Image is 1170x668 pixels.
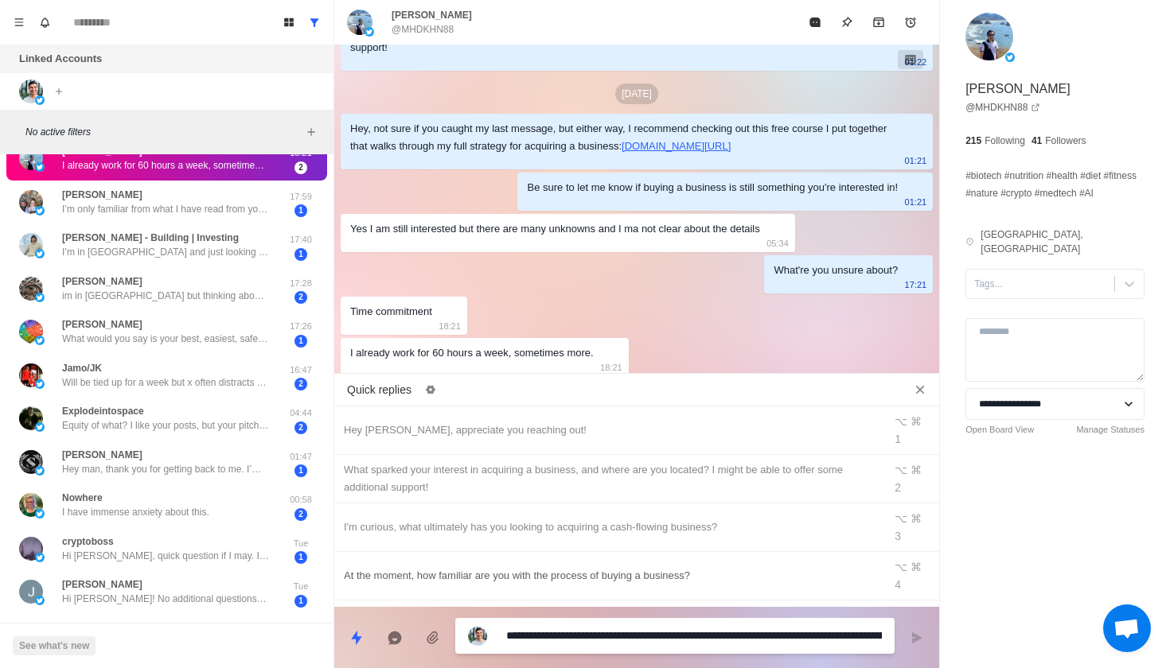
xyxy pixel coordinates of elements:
a: [DOMAIN_NAME][URL] [622,140,731,152]
p: [GEOGRAPHIC_DATA], [GEOGRAPHIC_DATA] [981,227,1145,256]
p: 17:59 [281,190,321,204]
img: picture [35,249,45,258]
img: picture [35,466,45,476]
p: @MHDKHN88 [392,22,454,37]
span: 1 [294,204,307,217]
p: 00:58 [281,493,321,507]
p: 05:34 [766,235,789,252]
div: What're you unsure about? [774,262,898,279]
img: picture [35,553,45,562]
button: Add filters [302,122,321,142]
p: Hi [PERSON_NAME]! No additional questions at this point. I did sign up for your website that show... [62,592,269,606]
p: I’m in [GEOGRAPHIC_DATA] and just looking into it as a possibility Tried to start my own thing in... [62,245,269,259]
button: Quick replies [341,622,372,654]
div: Open chat [1103,604,1151,652]
button: Add reminder [895,6,926,38]
img: picture [35,95,45,105]
p: 18:21 [600,359,622,376]
p: 41 [1032,134,1042,148]
img: picture [19,320,43,344]
img: picture [1005,52,1015,62]
button: Board View [276,10,302,35]
img: picture [468,627,487,646]
p: No active filters [25,125,302,139]
p: 215 [965,134,981,148]
p: [PERSON_NAME] [62,188,142,202]
img: picture [347,10,372,35]
p: [PERSON_NAME] [62,274,142,289]
p: 01:21 [905,152,927,169]
p: Explodeintospace [62,404,144,418]
button: Show all conversations [302,10,327,35]
img: picture [35,336,45,345]
p: [PERSON_NAME] [62,621,142,635]
p: #biotech #nutrition #health #diet #fitness #nature #crypto #medtech #AI [965,167,1145,202]
img: picture [35,293,45,302]
div: ⌥ ⌘ 2 [895,461,930,496]
p: Tue [281,580,321,593]
p: [PERSON_NAME] [62,448,142,462]
span: 1 [294,248,307,261]
img: picture [35,379,45,389]
p: I have immense anxiety about this. [62,505,209,519]
p: I’m only familiar from what I have read from your posts! [62,202,269,216]
div: I'm curious, what ultimately has you looking to acquiring a cash-flowing business? [344,518,874,536]
img: picture [19,537,43,561]
img: picture [19,80,43,103]
div: At the moment, how familiar are you with the process of buying a business? [344,567,874,584]
img: picture [19,190,43,214]
p: im in [GEOGRAPHIC_DATA] but thinking about relocting to [GEOGRAPHIC_DATA] [62,289,269,303]
img: picture [35,596,45,605]
img: picture [35,206,45,216]
p: Followers [1045,134,1086,148]
span: 2 [294,508,307,521]
p: Hi [PERSON_NAME], quick question if I may. If one does not inject any of one’s own funds in a 100... [62,549,269,563]
span: 1 [294,595,307,608]
div: Be sure to let me know if buying a business is still something you're interested in! [527,179,898,196]
span: 2 [294,421,307,434]
div: Hey [PERSON_NAME], appreciate you reaching out! [344,421,874,439]
a: @MHDKHN88 [965,100,1040,115]
span: 1 [294,335,307,348]
p: 01:47 [281,450,321,464]
img: picture [965,13,1013,60]
span: 2 [294,161,307,174]
div: ⌥ ⌘ 4 [895,558,930,593]
span: 1 [294,551,307,564]
p: Tue [281,537,321,550]
p: Nowhere [62,491,103,505]
a: Manage Statuses [1076,423,1145,437]
p: cryptoboss [62,534,114,549]
img: picture [19,363,43,387]
p: What would you say is your best, easiest, safest business type you own? Like is there such a thin... [62,332,269,346]
div: Yes I am still interested but there are many unknowns and I ma not clear about the details [350,220,760,238]
button: Close quick replies [907,377,933,402]
div: Time commitment [350,303,432,320]
img: picture [19,580,43,604]
p: [PERSON_NAME] [965,80,1071,99]
p: Jamo/JK [62,361,102,375]
p: 01:21 [905,193,927,211]
button: Notifications [32,10,57,35]
img: picture [19,450,43,474]
p: Will be tied up for a week but x often distracts with AI generated headlines that suck me in for ... [62,375,269,390]
button: Send message [901,622,933,654]
p: 17:28 [281,277,321,290]
div: ⌥ ⌘ 1 [895,413,930,448]
button: Pin [831,6,863,38]
p: 04:44 [281,406,321,420]
p: Equity of what? I like your posts, but your pitch is deceptive. [62,418,269,433]
span: 2 [294,378,307,390]
p: [PERSON_NAME] [392,8,472,22]
button: Reply with AI [379,622,411,654]
button: Archive [863,6,895,38]
p: [PERSON_NAME] - Building | Investing [62,231,239,245]
img: picture [19,406,43,430]
button: Mark as read [799,6,831,38]
img: picture [35,509,45,518]
img: picture [19,146,43,170]
p: [PERSON_NAME] [62,577,142,592]
p: Linked Accounts [19,51,102,67]
div: I already work for 60 hours a week, sometimes more. [350,344,594,362]
img: picture [35,162,45,172]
